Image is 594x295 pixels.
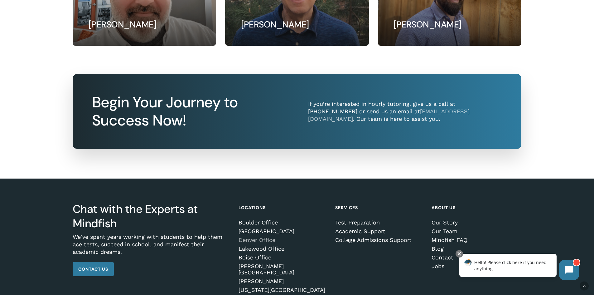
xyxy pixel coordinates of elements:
a: Denver Office [239,237,326,243]
a: Jobs [432,263,519,269]
span: Contact Us [78,266,108,272]
iframe: Chatbot [453,249,585,286]
a: [PERSON_NAME][GEOGRAPHIC_DATA] [239,263,326,276]
a: Test Preparation [335,219,423,226]
a: Contact Us [73,262,114,276]
a: [GEOGRAPHIC_DATA] [239,228,326,234]
a: [US_STATE][GEOGRAPHIC_DATA] [239,287,326,293]
a: Our Story [432,219,519,226]
a: [EMAIL_ADDRESS][DOMAIN_NAME] [308,108,470,122]
a: Lakewood Office [239,246,326,252]
p: We’ve spent years working with students to help them ace tests, succeed in school, and manifest t... [73,233,230,262]
a: Academic Support [335,228,423,234]
a: Blog [432,246,519,252]
a: Our Team [432,228,519,234]
a: Boulder Office [239,219,326,226]
h3: Chat with the Experts at Mindfish [73,202,230,231]
p: If you’re interested in hourly tutoring, give us a call at [PHONE_NUMBER] or send us an email at ... [308,100,502,123]
h4: About Us [432,202,519,213]
h2: Begin Your Journey to Success Now! [92,93,286,130]
a: Boise Office [239,254,326,261]
a: College Admissions Support [335,237,423,243]
h4: Services [335,202,423,213]
a: Contact [432,254,519,261]
h4: Locations [239,202,326,213]
a: Mindfish FAQ [432,237,519,243]
a: [PERSON_NAME] [239,278,326,284]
